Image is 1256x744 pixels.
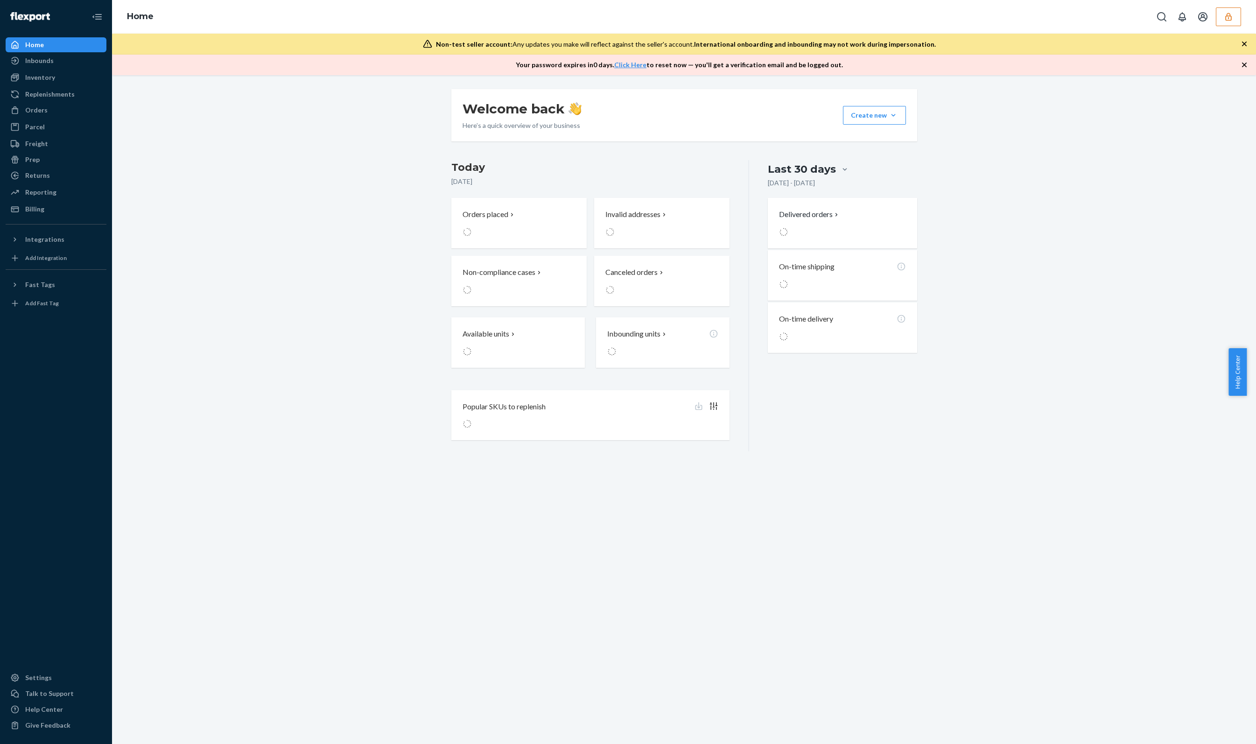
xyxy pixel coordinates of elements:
h1: Welcome back [463,100,582,117]
div: Replenishments [25,90,75,99]
div: Inbounds [25,56,54,65]
div: Integrations [25,235,64,244]
button: Help Center [1228,348,1247,396]
a: Settings [6,670,106,685]
p: Invalid addresses [605,209,660,220]
p: [DATE] - [DATE] [768,178,815,188]
div: Orders [25,105,48,115]
p: Available units [463,329,509,339]
div: Last 30 days [768,162,836,176]
div: Fast Tags [25,280,55,289]
a: Prep [6,152,106,167]
button: Fast Tags [6,277,106,292]
div: Home [25,40,44,49]
a: Parcel [6,119,106,134]
p: [DATE] [451,177,730,186]
button: Open notifications [1173,7,1192,26]
button: Available units [451,317,585,368]
div: Add Integration [25,254,67,262]
button: Delivered orders [779,209,840,220]
div: Add Fast Tag [25,299,59,307]
p: On-time delivery [779,314,833,324]
a: Reporting [6,185,106,200]
button: Create new [843,106,906,125]
div: Reporting [25,188,56,197]
a: Click Here [614,61,646,69]
button: Inbounding units [596,317,730,368]
button: Talk to Support [6,686,106,701]
span: Non-test seller account: [436,40,512,48]
button: Canceled orders [594,256,730,306]
button: Close Navigation [88,7,106,26]
p: Orders placed [463,209,508,220]
a: Billing [6,202,106,217]
span: International onboarding and inbounding may not work during impersonation. [694,40,936,48]
a: Orders [6,103,106,118]
a: Freight [6,136,106,151]
h3: Today [451,160,730,175]
a: Inbounds [6,53,106,68]
div: Give Feedback [25,721,70,730]
a: Home [127,11,154,21]
p: Inbounding units [607,329,660,339]
a: Home [6,37,106,52]
button: Open account menu [1193,7,1212,26]
div: Settings [25,673,52,682]
a: Replenishments [6,87,106,102]
div: Prep [25,155,40,164]
button: Give Feedback [6,718,106,733]
img: Flexport logo [10,12,50,21]
button: Orders placed [451,198,587,248]
p: Non-compliance cases [463,267,535,278]
p: Here’s a quick overview of your business [463,121,582,130]
button: Invalid addresses [594,198,730,248]
div: Freight [25,139,48,148]
div: Returns [25,171,50,180]
a: Add Fast Tag [6,296,106,311]
div: Any updates you make will reflect against the seller's account. [436,40,936,49]
button: Integrations [6,232,106,247]
button: Open Search Box [1152,7,1171,26]
div: Talk to Support [25,689,74,698]
div: Parcel [25,122,45,132]
p: On-time shipping [779,261,835,272]
p: Popular SKUs to replenish [463,401,546,412]
a: Returns [6,168,106,183]
button: Non-compliance cases [451,256,587,306]
img: hand-wave emoji [568,102,582,115]
div: Help Center [25,705,63,714]
a: Add Integration [6,251,106,266]
p: Your password expires in 0 days . to reset now — you'll get a verification email and be logged out. [516,60,843,70]
a: Help Center [6,702,106,717]
div: Inventory [25,73,55,82]
ol: breadcrumbs [119,3,161,30]
p: Canceled orders [605,267,658,278]
a: Inventory [6,70,106,85]
div: Billing [25,204,44,214]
